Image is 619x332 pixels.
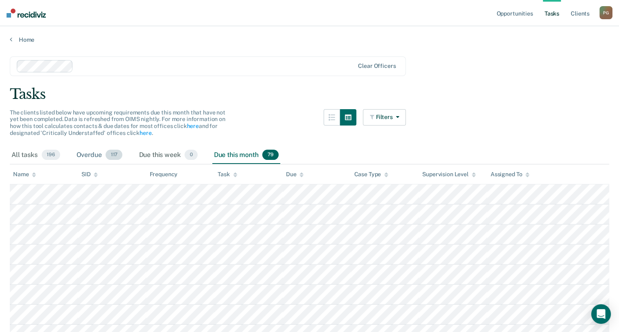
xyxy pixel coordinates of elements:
[491,171,529,178] div: Assigned To
[10,36,609,43] a: Home
[13,171,36,178] div: Name
[106,150,122,160] span: 117
[591,304,611,324] div: Open Intercom Messenger
[137,146,199,164] div: Due this week0
[354,171,388,178] div: Case Type
[185,150,197,160] span: 0
[218,171,237,178] div: Task
[150,171,178,178] div: Frequency
[286,171,304,178] div: Due
[599,6,612,19] button: PG
[358,63,396,70] div: Clear officers
[187,123,198,129] a: here
[7,9,46,18] img: Recidiviz
[10,109,225,136] span: The clients listed below have upcoming requirements due this month that have not yet been complet...
[363,109,406,126] button: Filters
[140,130,151,136] a: here
[212,146,280,164] div: Due this month79
[75,146,124,164] div: Overdue117
[10,146,62,164] div: All tasks196
[262,150,278,160] span: 79
[422,171,476,178] div: Supervision Level
[599,6,612,19] div: P G
[10,86,609,103] div: Tasks
[81,171,98,178] div: SID
[42,150,60,160] span: 196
